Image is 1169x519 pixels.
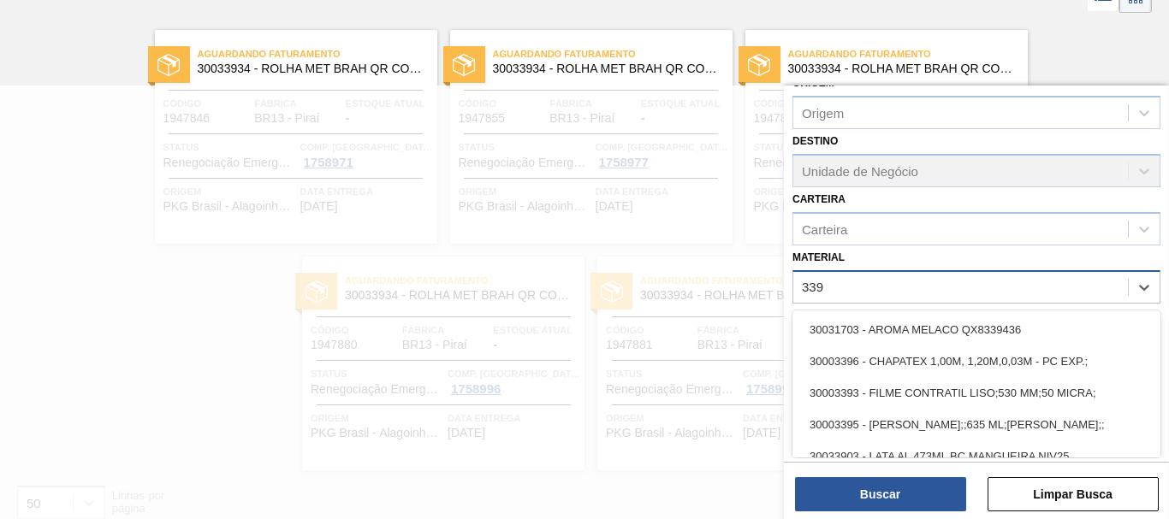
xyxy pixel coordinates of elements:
a: statusAguardando Faturamento30033934 - ROLHA MET BRAH QR CODE 021CX105Código1947846FábricaBR13 - ... [142,30,437,244]
span: Aguardando Faturamento [788,45,1028,62]
a: statusAguardando Faturamento30033934 - ROLHA MET BRAH QR CODE 021CX105Código1947855FábricaBR13 - ... [437,30,733,244]
label: Material [792,251,845,263]
span: 30033934 - ROLHA MET BRAH QR CODE 021CX105 [198,62,424,75]
div: 30033903 - LATA AL 473ML BC MANGUEIRA NIV25 [792,440,1160,472]
div: 30003393 - FILME CONTRATIL LISO;530 MM;50 MICRA; [792,377,1160,409]
span: 30033934 - ROLHA MET BRAH QR CODE 021CX105 [788,62,1014,75]
span: 30033934 - ROLHA MET BRAH QR CODE 021CX105 [493,62,719,75]
span: Aguardando Faturamento [198,45,437,62]
div: 30003395 - [PERSON_NAME];;635 ML;[PERSON_NAME];; [792,409,1160,440]
a: statusAguardando Faturamento30033934 - ROLHA MET BRAH QR CODE 021CX105Código1947862FábricaBR13 - ... [733,30,1028,244]
img: status [157,54,180,76]
span: Aguardando Faturamento [493,45,733,62]
label: Destino [792,135,838,147]
img: status [453,54,475,76]
div: 30003396 - CHAPATEX 1,00M, 1,20M,0,03M - PC EXP.; [792,345,1160,377]
label: Carteira [792,193,846,205]
div: Origem [802,106,844,121]
img: status [748,54,770,76]
div: 30031703 - AROMA MELACO QX8339436 [792,314,1160,345]
div: Carteira [802,221,847,236]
